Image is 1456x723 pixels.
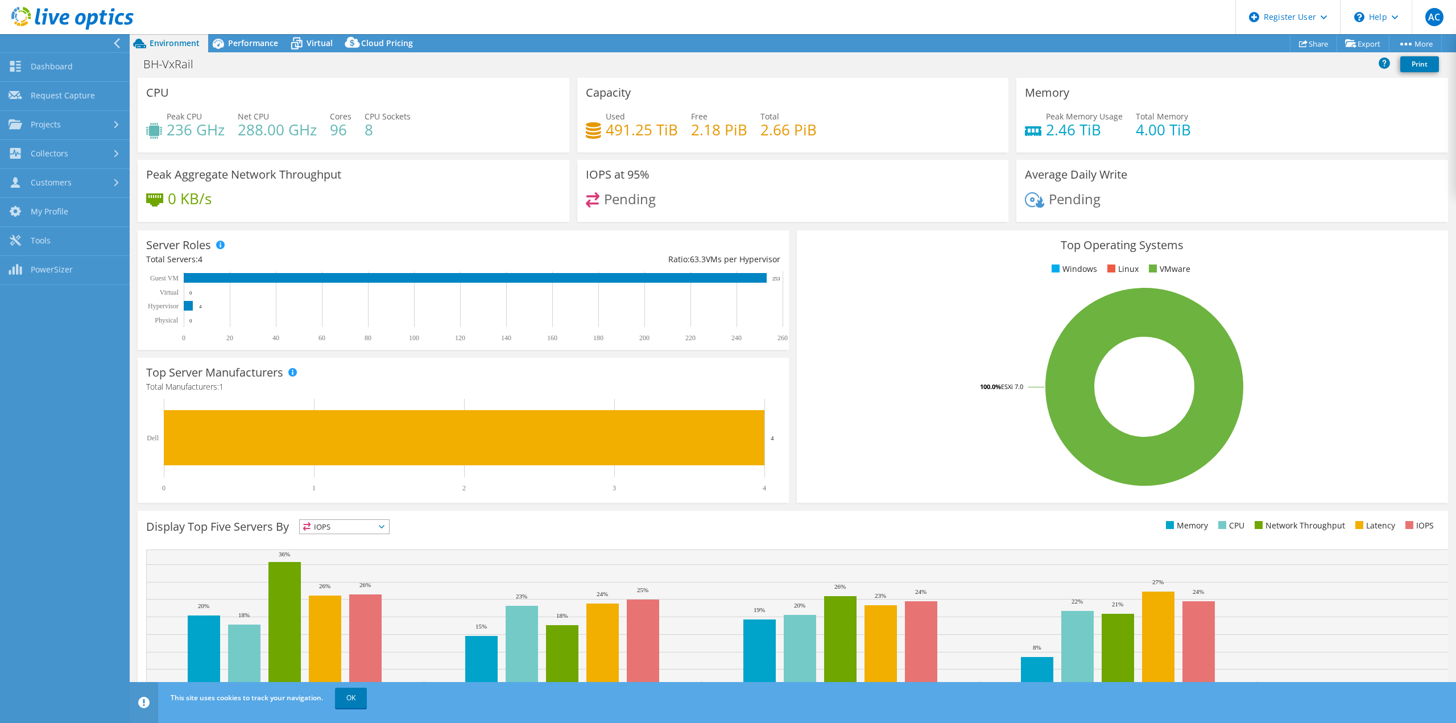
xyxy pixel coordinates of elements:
text: 24% [597,590,608,597]
h4: 4.00 TiB [1136,123,1191,136]
text: 4 [199,304,202,309]
text: 19% [754,606,765,613]
li: Network Throughput [1252,519,1345,532]
li: CPU [1215,519,1244,532]
li: Linux [1105,263,1139,275]
text: 120 [455,334,465,342]
text: 160 [547,334,557,342]
text: 4 [763,484,766,492]
span: Virtual [307,38,333,48]
text: 200 [639,334,650,342]
a: Print [1400,56,1439,72]
text: 253 [772,276,780,282]
h4: 236 GHz [167,123,225,136]
h4: 491.25 TiB [606,123,678,136]
text: 2 [462,484,466,492]
span: IOPS [300,520,389,534]
text: Dell [147,434,159,442]
text: 24% [915,588,926,595]
span: Performance [228,38,278,48]
text: 18% [556,612,568,619]
text: 40 [272,334,279,342]
text: 20% [198,602,209,609]
text: 240 [731,334,742,342]
h3: Memory [1025,86,1069,99]
text: 0 [182,334,185,342]
text: 0 [189,290,192,296]
text: 21% [1112,601,1123,608]
text: 20 [226,334,233,342]
a: More [1389,35,1442,52]
h4: 2.46 TiB [1046,123,1123,136]
h3: Peak Aggregate Network Throughput [146,168,341,181]
text: 36% [279,551,290,557]
div: Ratio: VMs per Hypervisor [463,253,780,266]
text: 220 [685,334,696,342]
span: Cloud Pricing [361,38,413,48]
text: Virtual [160,288,179,296]
text: 20% [794,602,805,609]
span: Net CPU [238,111,269,122]
text: 23% [875,592,886,599]
span: 63.3 [690,254,706,265]
h3: IOPS at 95% [586,168,650,181]
text: 4 [771,435,774,441]
h4: 8 [365,123,411,136]
h4: 2.18 PiB [691,123,747,136]
span: Pending [604,189,656,208]
text: 3 [613,484,616,492]
h3: Average Daily Write [1025,168,1127,181]
text: 1 [312,484,316,492]
span: Total Memory [1136,111,1188,122]
text: 260 [777,334,788,342]
text: Guest VM [150,274,179,282]
text: 60 [318,334,325,342]
text: 18% [238,612,250,618]
span: Used [606,111,625,122]
text: 27% [1152,579,1164,585]
h4: 0 KB/s [168,192,212,205]
text: 26% [359,581,371,588]
h3: Server Roles [146,239,211,251]
span: 1 [219,381,224,392]
span: Free [691,111,708,122]
a: OK [335,688,367,708]
span: Pending [1049,189,1101,208]
h4: 96 [330,123,351,136]
text: 0 [189,318,192,324]
text: 26% [834,583,846,590]
span: AC [1425,8,1443,26]
h3: CPU [146,86,169,99]
text: 22% [1072,598,1083,605]
text: 26% [319,582,330,589]
text: 80 [365,334,371,342]
span: Cores [330,111,351,122]
a: Export [1337,35,1389,52]
tspan: 100.0% [980,382,1001,391]
text: 140 [501,334,511,342]
text: Hypervisor [148,302,179,310]
text: Physical [155,316,178,324]
a: Share [1290,35,1337,52]
h1: BH-VxRail [138,58,211,71]
text: 24% [1193,588,1204,595]
span: This site uses cookies to track your navigation. [171,693,323,703]
span: Peak Memory Usage [1046,111,1123,122]
text: 8% [1033,644,1041,651]
span: Environment [150,38,200,48]
text: 180 [593,334,603,342]
span: CPU Sockets [365,111,411,122]
li: VMware [1146,263,1190,275]
h3: Top Operating Systems [805,239,1440,251]
span: 4 [198,254,202,265]
svg: \n [1354,12,1364,22]
div: Total Servers: [146,253,463,266]
text: 15% [475,623,487,630]
text: 0 [162,484,166,492]
tspan: ESXi 7.0 [1001,382,1023,391]
span: Peak CPU [167,111,202,122]
li: Memory [1163,519,1208,532]
span: Total [760,111,779,122]
li: IOPS [1403,519,1434,532]
h3: Top Server Manufacturers [146,366,283,379]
